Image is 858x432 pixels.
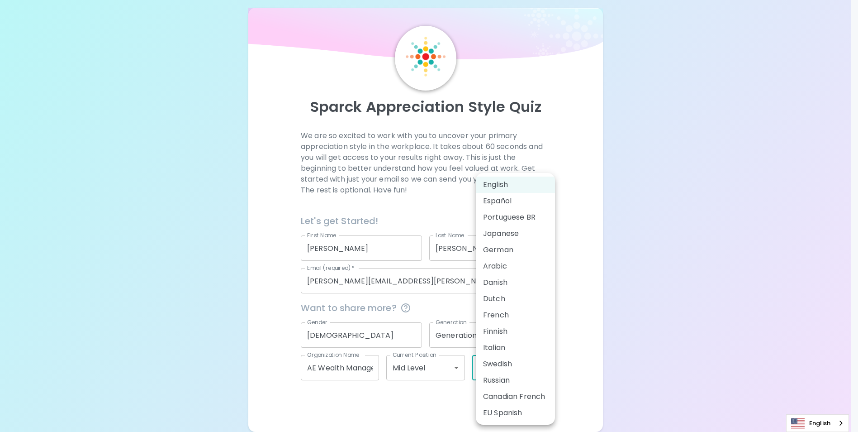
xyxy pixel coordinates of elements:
[787,415,849,432] a: English
[786,414,849,432] aside: Language selected: English
[476,340,555,356] li: Italian
[476,177,555,193] li: English
[476,274,555,291] li: Danish
[476,291,555,307] li: Dutch
[476,226,555,242] li: Japanese
[476,405,555,421] li: EU Spanish
[476,372,555,389] li: Russian
[786,414,849,432] div: Language
[476,356,555,372] li: Swedish
[476,209,555,226] li: Portuguese BR
[476,242,555,258] li: German
[476,323,555,340] li: Finnish
[476,193,555,209] li: Español
[476,258,555,274] li: Arabic
[476,389,555,405] li: Canadian French
[476,307,555,323] li: French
